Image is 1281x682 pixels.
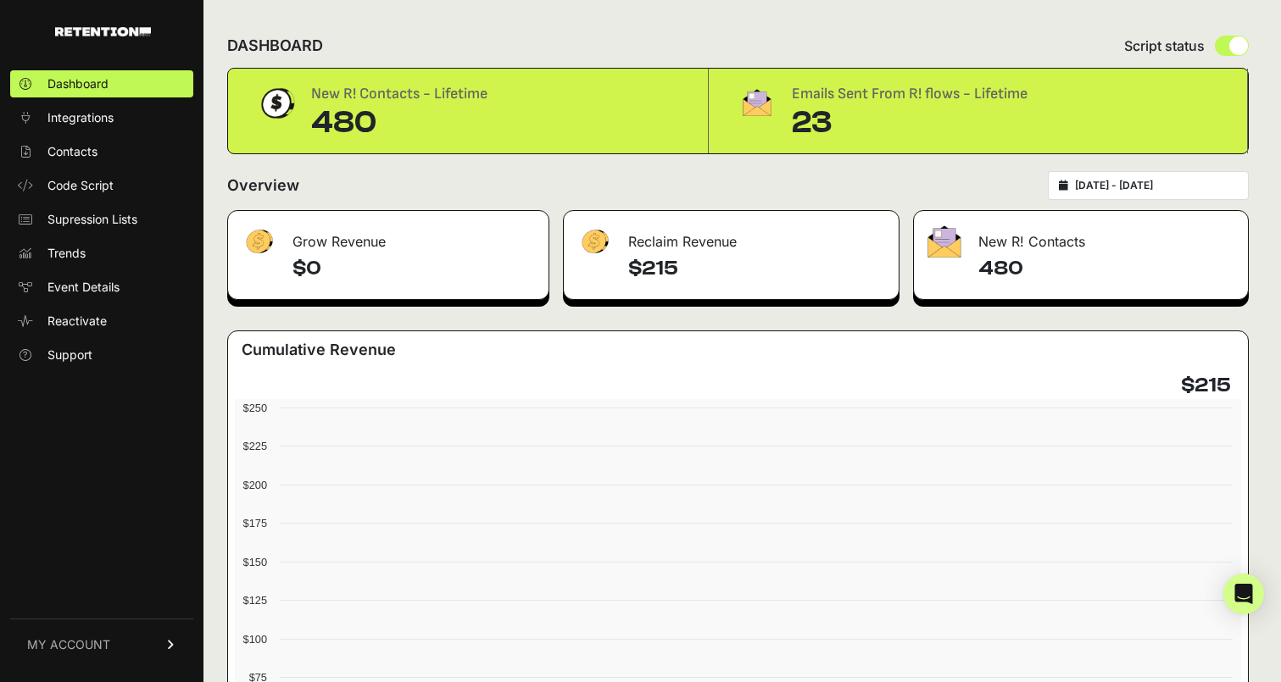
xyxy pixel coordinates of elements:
span: Contacts [47,143,97,160]
h3: Cumulative Revenue [242,338,396,362]
span: Reactivate [47,313,107,330]
img: fa-envelope-19ae18322b30453b285274b1b8af3d052b27d846a4fbe8435d1a52b978f639a2.png [736,82,778,123]
text: $250 [243,402,267,414]
div: Emails Sent From R! flows - Lifetime [792,82,1028,106]
a: Reactivate [10,308,193,335]
span: Script status [1124,36,1205,56]
span: Supression Lists [47,211,137,228]
h2: Overview [227,174,299,197]
h4: 480 [978,255,1234,282]
text: $150 [243,556,267,568]
a: Integrations [10,104,193,131]
a: Event Details [10,274,193,301]
span: Support [47,347,92,363]
span: Trends [47,245,86,262]
img: dollar-coin-05c43ed7efb7bc0c12610022525b4bbbb207c7efeef5aecc26f025e68dcafac9.png [255,82,298,125]
span: Dashboard [47,75,109,92]
a: Trends [10,240,193,267]
img: Retention.com [55,27,151,36]
h2: DASHBOARD [227,34,323,58]
text: $175 [243,517,267,530]
div: New R! Contacts [914,211,1248,262]
text: $125 [243,594,267,607]
a: Dashboard [10,70,193,97]
div: 480 [311,106,487,140]
a: MY ACCOUNT [10,618,193,670]
span: Event Details [47,279,120,296]
text: $200 [243,479,267,491]
text: $225 [243,440,267,452]
text: $100 [243,633,267,646]
h4: $215 [1181,372,1231,399]
h4: $215 [628,255,886,282]
div: Grow Revenue [228,211,549,262]
img: fa-dollar-13500eef13a19c4ab2b9ed9ad552e47b0d9fc28b02b83b90ba0e00f96d6372e9.png [577,225,611,258]
img: fa-dollar-13500eef13a19c4ab2b9ed9ad552e47b0d9fc28b02b83b90ba0e00f96d6372e9.png [242,225,276,258]
a: Support [10,341,193,369]
span: MY ACCOUNT [27,636,110,653]
span: Code Script [47,177,114,194]
span: Integrations [47,109,114,126]
div: 23 [792,106,1028,140]
div: New R! Contacts - Lifetime [311,82,487,106]
a: Contacts [10,138,193,165]
div: Open Intercom Messenger [1223,574,1264,614]
h4: $0 [292,255,535,282]
img: fa-envelope-19ae18322b30453b285274b1b8af3d052b27d846a4fbe8435d1a52b978f639a2.png [927,225,961,258]
div: Reclaim Revenue [564,211,899,262]
a: Supression Lists [10,206,193,233]
a: Code Script [10,172,193,199]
